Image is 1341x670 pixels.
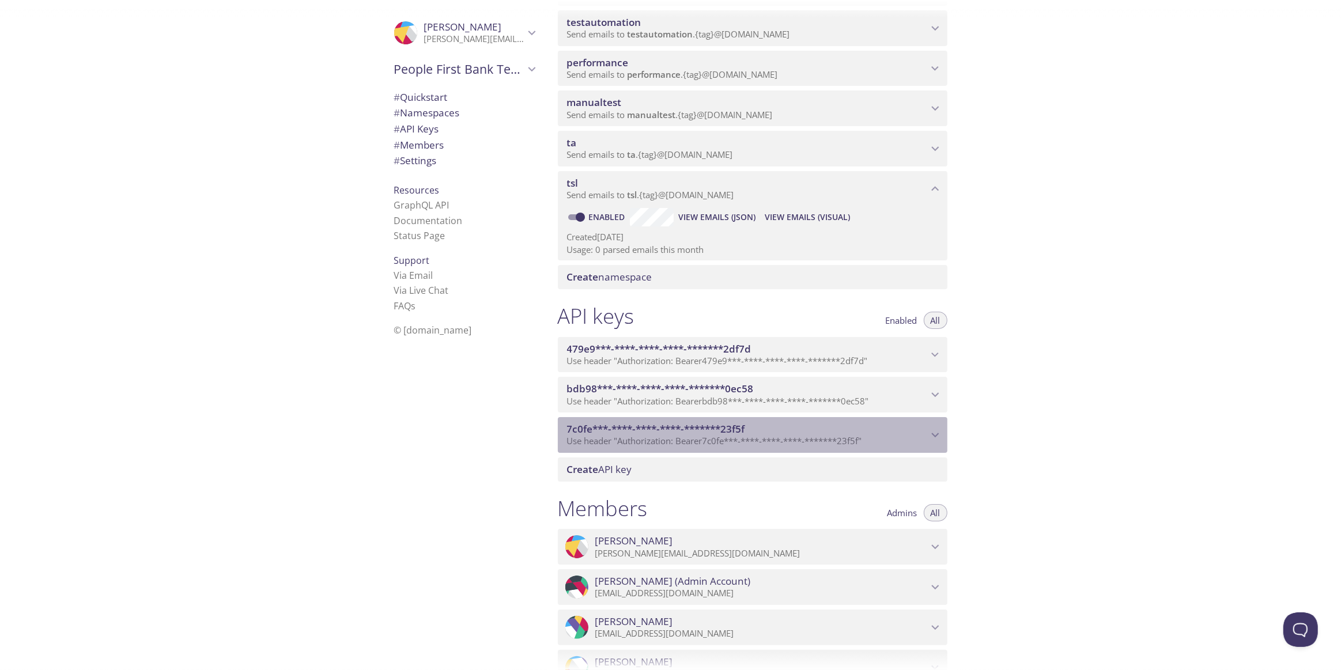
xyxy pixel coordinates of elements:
span: performance [567,56,629,69]
button: View Emails (Visual) [760,208,855,226]
p: Created [DATE] [567,231,938,243]
span: Send emails to . {tag} @[DOMAIN_NAME] [567,109,773,120]
span: [PERSON_NAME] [595,615,673,628]
span: manualtest [628,109,676,120]
a: Enabled [587,211,630,222]
div: testautomation namespace [558,10,947,46]
div: ta namespace [558,131,947,166]
span: [PERSON_NAME] [595,535,673,547]
div: Create API Key [558,457,947,482]
span: Send emails to . {tag} @[DOMAIN_NAME] [567,28,790,40]
span: Resources [394,184,440,196]
span: ta [628,149,636,160]
span: manualtest [567,96,622,109]
span: Settings [394,154,437,167]
span: # [394,122,401,135]
span: ta [567,136,577,149]
div: Quickstart [385,89,544,105]
span: testautomation [567,16,641,29]
button: All [924,312,947,329]
div: manualtest namespace [558,90,947,126]
div: Team Settings [385,153,544,169]
div: API Keys [385,121,544,137]
span: tsl [628,189,637,200]
h1: API keys [558,303,634,329]
span: Create [567,463,599,476]
div: Anushri Mundada [558,529,947,565]
button: Enabled [879,312,924,329]
a: GraphQL API [394,199,449,211]
div: Create namespace [558,265,947,289]
div: performance namespace [558,51,947,86]
iframe: Help Scout Beacon - Open [1283,612,1318,647]
span: API key [567,463,632,476]
span: [PERSON_NAME] (Admin Account) [595,575,751,588]
span: performance [628,69,681,80]
span: # [394,90,401,104]
div: Sumanth Borra [558,610,947,645]
span: s [411,300,416,312]
span: People First Bank Testing Services [394,61,524,77]
p: [EMAIL_ADDRESS][DOMAIN_NAME] [595,588,928,599]
a: Via Live Chat [394,284,449,297]
span: Quickstart [394,90,448,104]
span: Send emails to . {tag} @[DOMAIN_NAME] [567,189,734,200]
span: View Emails (JSON) [678,210,756,224]
div: Anushri Mundada [385,14,544,52]
button: View Emails (JSON) [674,208,760,226]
span: Support [394,254,430,267]
span: Create [567,270,599,283]
span: Namespaces [394,106,460,119]
p: [PERSON_NAME][EMAIL_ADDRESS][DOMAIN_NAME] [424,33,524,45]
span: Members [394,138,444,152]
span: testautomation [628,28,693,40]
p: [EMAIL_ADDRESS][DOMAIN_NAME] [595,628,928,639]
span: Send emails to . {tag} @[DOMAIN_NAME] [567,69,778,80]
p: [PERSON_NAME][EMAIL_ADDRESS][DOMAIN_NAME] [595,548,928,559]
a: Via Email [394,269,433,282]
div: tsl namespace [558,171,947,207]
button: Admins [881,504,924,521]
div: Members [385,137,544,153]
div: Anu Mundada (Admin Account) [558,569,947,605]
div: People First Bank Testing Services [385,54,544,84]
h1: Members [558,495,648,521]
span: # [394,138,401,152]
span: © [DOMAIN_NAME] [394,324,472,336]
span: tsl [567,176,579,190]
a: Documentation [394,214,463,227]
a: FAQ [394,300,416,312]
p: Usage: 0 parsed emails this month [567,244,938,256]
span: # [394,106,401,119]
span: namespace [567,270,652,283]
button: All [924,504,947,521]
span: View Emails (Visual) [765,210,850,224]
a: Status Page [394,229,445,242]
span: Send emails to . {tag} @[DOMAIN_NAME] [567,149,733,160]
span: API Keys [394,122,439,135]
span: # [394,154,401,167]
span: [PERSON_NAME] [424,20,502,33]
div: Namespaces [385,105,544,121]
